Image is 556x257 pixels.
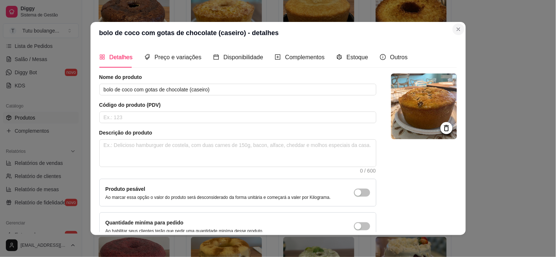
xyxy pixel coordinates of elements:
[453,23,464,35] button: Close
[275,54,281,60] span: plus-square
[99,112,376,123] input: Ex.: 123
[106,228,264,234] p: Ao habilitar seus clientes terão que pedir uma quantidade miníma desse produto.
[106,220,184,226] label: Quantidade miníma para pedido
[347,54,368,60] span: Estoque
[336,54,342,60] span: code-sandbox
[99,73,376,81] article: Nome do produto
[391,73,457,139] img: logo da loja
[144,54,150,60] span: tags
[213,54,219,60] span: calendar
[155,54,202,60] span: Preço e variações
[99,101,376,109] article: Código do produto (PDV)
[110,54,133,60] span: Detalhes
[106,194,331,200] p: Ao marcar essa opção o valor do produto será desconsiderado da forma unitária e começará a valer ...
[106,186,146,192] label: Produto pesável
[380,54,386,60] span: info-circle
[224,54,264,60] span: Disponibilidade
[285,54,325,60] span: Complementos
[91,22,466,44] header: bolo de coco com gotas de chocolate (caseiro) - detalhes
[99,84,376,95] input: Ex.: Hamburguer de costela
[390,54,408,60] span: Outros
[99,54,105,60] span: appstore
[99,129,376,136] article: Descrição do produto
